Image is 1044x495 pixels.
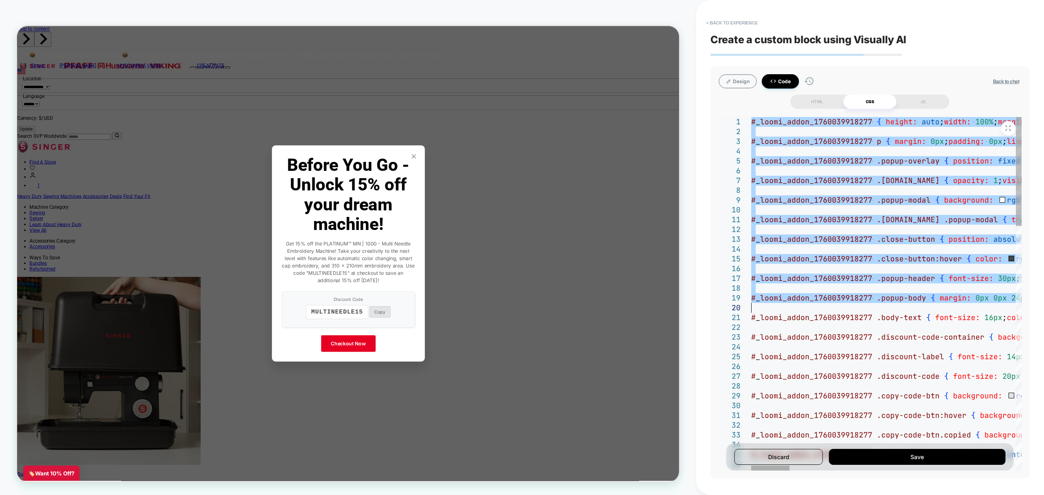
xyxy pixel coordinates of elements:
span: # [751,215,756,224]
span: .[DOMAIN_NAME] [877,176,940,185]
span: { [931,293,935,303]
span: # [751,371,756,381]
span: opacity: [953,176,989,185]
span: 20px [1002,371,1020,381]
span: _ [756,313,760,322]
span: _ [756,293,760,303]
span: loomi_addon_1760039918277 [760,215,872,224]
span: .copy-code-btn [877,391,940,400]
span: { [971,411,975,420]
span: .discount-code [877,371,940,381]
div: 16 [719,264,741,274]
p: Get 15% off the PLATINUM™ MN | 1000 - Multi Needle Embroidery Machine! Take your creativity to th... [353,285,531,344]
span: # [751,332,756,342]
span: margin: [998,117,1029,126]
div: 11 [719,215,741,225]
div: 17 [719,274,741,283]
div: 32 [719,420,741,430]
span: { [935,195,940,205]
span: { [967,254,971,263]
div: 14 [719,244,741,254]
div: 15 [719,254,741,264]
span: _ [756,430,760,440]
div: Discount Code [360,360,524,369]
span: .copy-code-btn:hover [877,411,967,420]
span: loomi_addon_1760039918277 [760,332,872,342]
span: _ [756,176,760,185]
div: 28 [719,381,741,391]
div: 1 [719,117,741,127]
span: height: [886,117,917,126]
span: font-size: [958,352,1002,361]
span: 16px [984,313,1002,322]
span: { [944,391,949,400]
div: 5 [719,156,741,166]
span: auto [922,117,940,126]
button: Save [829,449,1005,465]
span: .popup-modal [877,195,931,205]
span: { [940,274,944,283]
span: .body-text [877,313,922,322]
span: 100% [975,117,993,126]
div: 20 [719,303,741,313]
span: ; [993,117,998,126]
span: 30px [998,274,1016,283]
button: Close popup [521,166,537,183]
span: ; [1002,313,1007,322]
span: # [751,254,756,263]
span: _ [756,234,760,244]
div: 24 [719,342,741,352]
span: .close-button [877,234,935,244]
span: 0px [931,137,944,146]
div: HTML [790,95,843,109]
div: 6 [719,166,741,176]
span: # [751,274,756,283]
div: 4 [719,146,741,156]
span: background: [984,430,1034,440]
span: width: [944,117,971,126]
span: _ [756,391,760,400]
span: loomi_addon_1760039918277 [760,234,872,244]
p: Before You Go - Unlock 15% off your dream machine! [353,172,531,277]
span: { [926,313,931,322]
span: color: [1007,313,1034,322]
span: loomi_addon_1760039918277 [760,117,872,126]
span: padding: [949,137,984,146]
span: loomi_addon_1760039918277 [760,274,872,283]
span: # [751,352,756,361]
span: .close-button:hover [877,254,962,263]
span: margin: [895,137,926,146]
span: position: [949,234,989,244]
span: 24px [1011,293,1029,303]
span: Create a custom block using Visually AI [710,33,1030,46]
span: { [944,371,949,381]
span: _ [756,195,760,205]
span: position: [953,156,993,166]
span: .popup-body [877,293,926,303]
span: loomi_addon_1760039918277 [760,391,872,400]
span: { [949,352,953,361]
span: ; [998,176,1002,185]
span: loomi_addon_1760039918277 [760,137,872,146]
div: 8 [719,186,741,195]
div: 18 [719,283,741,293]
span: 0px [975,293,989,303]
span: # [751,117,756,126]
div: JS [896,95,949,109]
div: 22 [719,323,741,332]
span: loomi_addon_1760039918277 [760,176,872,185]
span: { [944,176,949,185]
span: _ [756,371,760,381]
span: # [751,293,756,303]
span: _ [756,332,760,342]
span: ; [1002,137,1007,146]
span: .popup-modal [944,215,998,224]
span: loomi_addon_1760039918277 [760,156,872,166]
div: 7 [719,176,741,186]
span: p [877,137,881,146]
div: 26 [719,362,741,371]
span: font-size: [935,313,980,322]
div: 30 [719,401,741,411]
span: # [751,234,756,244]
span: # [751,313,756,322]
